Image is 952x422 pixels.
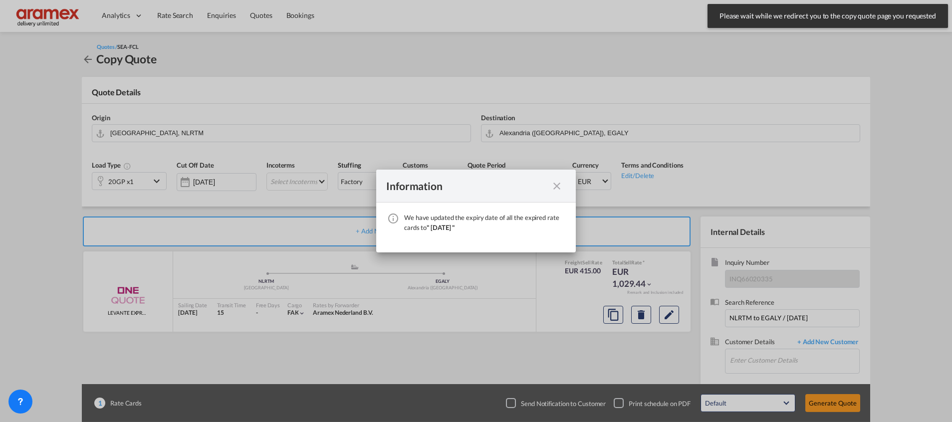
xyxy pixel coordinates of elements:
[551,180,563,192] md-icon: icon-close fg-AAA8AD cursor
[427,223,455,231] span: " [DATE] "
[404,212,566,232] div: We have updated the expiry date of all the expired rate cards to
[376,170,576,252] md-dialog: We have ...
[386,180,548,192] div: Information
[716,11,939,21] span: Please wait while we redirect you to the copy quote page you requested
[387,212,399,224] md-icon: icon-information-outline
